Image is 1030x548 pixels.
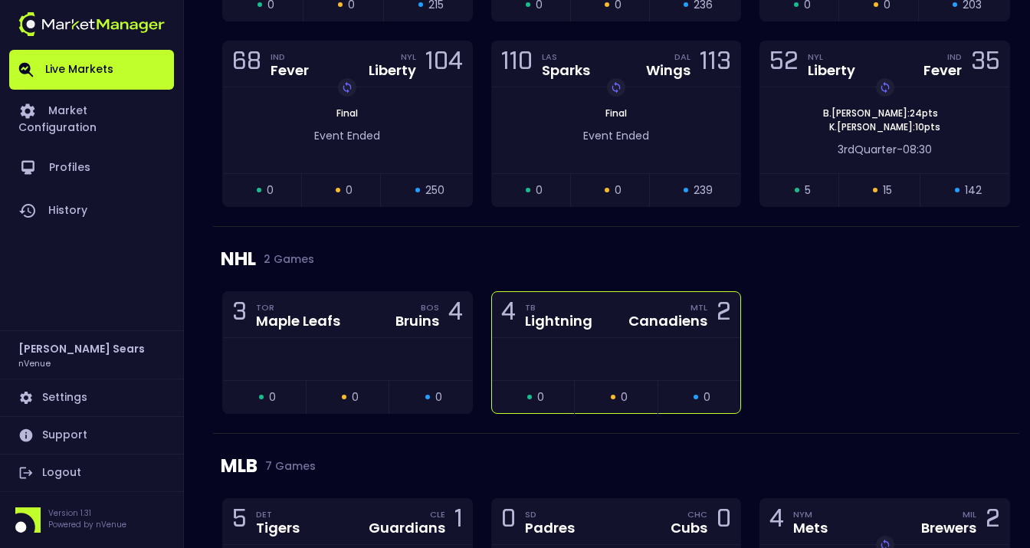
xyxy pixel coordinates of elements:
[256,314,340,328] div: Maple Leafs
[610,81,622,94] img: replayImg
[717,300,731,329] div: 2
[525,314,592,328] div: Lightning
[48,519,126,530] p: Powered by nVenue
[9,417,174,454] a: Support
[883,182,892,199] span: 15
[314,128,380,143] span: Event Ended
[525,301,592,313] div: TB
[897,142,903,157] span: -
[421,301,439,313] div: BOS
[256,508,300,520] div: DET
[671,521,707,535] div: Cubs
[542,64,590,77] div: Sparks
[232,507,247,536] div: 5
[221,434,1012,498] div: MLB
[525,508,575,520] div: SD
[621,389,628,405] span: 0
[501,507,516,536] div: 0
[923,64,962,77] div: Fever
[646,64,690,77] div: Wings
[808,51,855,63] div: NYL
[435,389,442,405] span: 0
[542,51,590,63] div: LAS
[9,189,174,232] a: History
[352,389,359,405] span: 0
[9,146,174,189] a: Profiles
[346,182,353,199] span: 0
[501,50,533,78] div: 110
[825,120,945,134] span: K . [PERSON_NAME] : 10 pts
[694,182,713,199] span: 239
[425,50,463,78] div: 104
[601,107,631,120] span: Final
[537,389,544,405] span: 0
[401,51,416,63] div: NYL
[838,142,897,157] span: 3rd Quarter
[256,301,340,313] div: TOR
[271,51,309,63] div: IND
[818,107,943,120] span: B . [PERSON_NAME] : 24 pts
[769,50,799,78] div: 52
[615,182,622,199] span: 0
[257,460,316,472] span: 7 Games
[256,253,314,265] span: 2 Games
[9,507,174,533] div: Version 1.31Powered by nVenue
[232,50,261,78] div: 68
[704,389,710,405] span: 0
[221,227,1012,291] div: NHL
[793,521,828,535] div: Mets
[687,508,707,520] div: CHC
[963,508,976,520] div: MIL
[583,128,649,143] span: Event Ended
[903,142,932,157] span: 08:30
[700,50,731,78] div: 113
[769,507,784,536] div: 4
[369,521,445,535] div: Guardians
[690,301,707,313] div: MTL
[425,182,444,199] span: 250
[793,508,828,520] div: NYM
[879,81,891,94] img: replayImg
[717,507,731,536] div: 0
[921,521,976,535] div: Brewers
[430,508,445,520] div: CLE
[48,507,126,519] p: Version 1.31
[525,521,575,535] div: Padres
[18,357,51,369] h3: nVenue
[986,507,1000,536] div: 2
[9,50,174,90] a: Live Markets
[628,314,707,328] div: Canadiens
[808,64,855,77] div: Liberty
[536,182,543,199] span: 0
[9,90,174,146] a: Market Configuration
[232,300,247,329] div: 3
[18,340,145,357] h2: [PERSON_NAME] Sears
[267,182,274,199] span: 0
[454,507,463,536] div: 1
[501,300,516,329] div: 4
[332,107,362,120] span: Final
[269,389,276,405] span: 0
[965,182,982,199] span: 142
[9,454,174,491] a: Logout
[448,300,463,329] div: 4
[805,182,811,199] span: 5
[18,12,165,36] img: logo
[947,51,962,63] div: IND
[271,64,309,77] div: Fever
[369,64,416,77] div: Liberty
[395,314,439,328] div: Bruins
[9,379,174,416] a: Settings
[674,51,690,63] div: DAL
[256,521,300,535] div: Tigers
[971,50,1000,78] div: 35
[341,81,353,94] img: replayImg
